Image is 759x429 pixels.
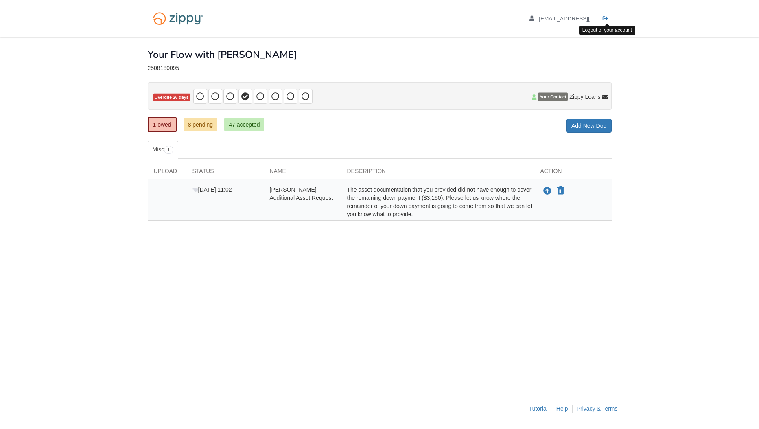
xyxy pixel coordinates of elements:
a: Tutorial [529,405,548,412]
a: 1 owed [148,117,177,132]
div: Logout of your account [579,26,635,35]
span: Zippy Loans [569,93,600,101]
a: 8 pending [184,118,218,131]
span: Overdue 26 days [153,94,190,101]
span: [DATE] 11:02 [192,186,232,193]
a: Misc [148,141,178,159]
div: Action [534,167,612,179]
h1: Your Flow with [PERSON_NAME] [148,49,297,60]
a: Add New Doc [566,119,612,133]
button: Declare Edward Olivares Lopez - Additional Asset Request not applicable [556,186,565,196]
span: Your Contact [538,93,568,101]
span: eolivares@blueleafresidential.com [539,15,632,22]
a: Help [556,405,568,412]
div: Status [186,167,264,179]
div: Name [264,167,341,179]
div: 2508180095 [148,65,612,72]
div: Upload [148,167,186,179]
a: Privacy & Terms [577,405,618,412]
span: 1 [164,146,173,154]
div: The asset documentation that you provided did not have enough to cover the remaining down payment... [341,186,534,218]
span: [PERSON_NAME] - Additional Asset Request [270,186,333,201]
img: Logo [148,8,208,29]
a: 47 accepted [224,118,264,131]
a: edit profile [529,15,632,24]
button: Upload Edward Olivares Lopez - Additional Asset Request [542,186,552,196]
div: Description [341,167,534,179]
a: Log out [603,15,612,24]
